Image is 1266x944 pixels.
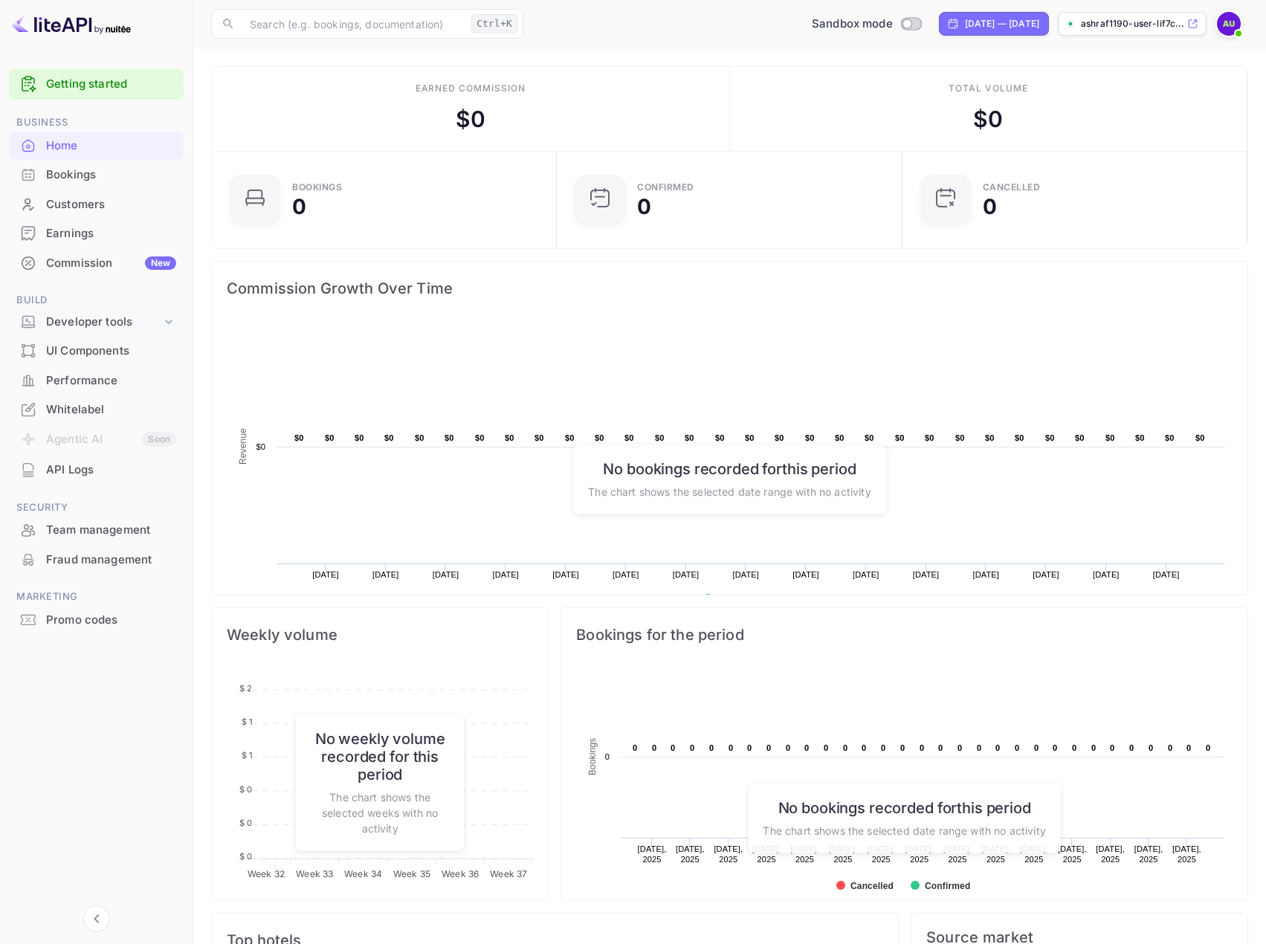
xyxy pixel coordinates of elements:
[1135,433,1145,442] text: $0
[690,743,694,752] text: 0
[239,683,252,694] tspan: $ 2
[9,516,184,545] div: Team management
[46,314,161,331] div: Developer tools
[685,433,694,442] text: $0
[9,161,184,190] div: Bookings
[587,738,598,776] text: Bookings
[633,743,637,752] text: 0
[1091,743,1096,752] text: 0
[9,456,184,483] a: API Logs
[763,822,1045,838] p: The chart shows the selected date range with no activity
[714,844,743,864] text: [DATE], 2025
[505,433,514,442] text: $0
[732,570,759,579] text: [DATE]
[1206,743,1210,752] text: 0
[1033,570,1059,579] text: [DATE]
[565,433,575,442] text: $0
[12,12,131,36] img: LiteAPI logo
[637,196,651,217] div: 0
[242,750,252,760] tspan: $ 1
[46,343,176,360] div: UI Components
[920,743,924,752] text: 0
[1129,743,1134,752] text: 0
[1053,743,1057,752] text: 0
[9,249,184,277] a: CommissionNew
[938,743,943,752] text: 0
[415,433,424,442] text: $0
[9,219,184,248] div: Earnings
[311,729,449,783] h6: No weekly volume recorded for this period
[1058,844,1087,864] text: [DATE], 2025
[46,552,176,569] div: Fraud management
[311,789,449,835] p: The chart shows the selected weeks with no activity
[475,433,485,442] text: $0
[9,132,184,161] div: Home
[709,743,714,752] text: 0
[1186,743,1191,752] text: 0
[256,442,265,451] text: $0
[588,459,871,477] h6: No bookings recorded for this period
[46,401,176,418] div: Whitelabel
[1015,743,1019,752] text: 0
[9,456,184,485] div: API Logs
[925,881,970,891] text: Confirmed
[805,433,815,442] text: $0
[957,743,962,752] text: 0
[46,612,176,629] div: Promo codes
[853,570,879,579] text: [DATE]
[9,589,184,605] span: Marketing
[552,570,579,579] text: [DATE]
[227,277,1233,300] span: Commission Growth Over Time
[9,395,184,424] div: Whitelabel
[676,844,705,864] text: [DATE], 2025
[1217,12,1241,36] img: Ashraf1190 User
[9,132,184,159] a: Home
[637,183,694,192] div: Confirmed
[1097,844,1125,864] text: [DATE], 2025
[792,570,819,579] text: [DATE]
[9,366,184,395] div: Performance
[9,69,184,100] div: Getting started
[1105,433,1115,442] text: $0
[393,868,430,879] tspan: Week 35
[985,433,995,442] text: $0
[9,337,184,366] div: UI Components
[442,868,479,879] tspan: Week 36
[9,337,184,364] a: UI Components
[824,743,828,752] text: 0
[490,868,527,879] tspan: Week 37
[9,309,184,335] div: Developer tools
[995,743,1000,752] text: 0
[977,743,981,752] text: 0
[312,570,339,579] text: [DATE]
[1045,433,1055,442] text: $0
[46,76,176,93] a: Getting started
[605,752,610,761] text: 0
[9,190,184,219] div: Customers
[46,225,176,242] div: Earnings
[673,570,700,579] text: [DATE]
[900,743,905,752] text: 0
[729,743,733,752] text: 0
[433,570,459,579] text: [DATE]
[1034,743,1039,752] text: 0
[671,743,675,752] text: 0
[294,433,304,442] text: $0
[46,138,176,155] div: Home
[9,500,184,516] span: Security
[1153,570,1180,579] text: [DATE]
[9,606,184,633] a: Promo codes
[9,366,184,394] a: Performance
[292,196,306,217] div: 0
[9,161,184,188] a: Bookings
[9,516,184,543] a: Team management
[9,292,184,308] span: Build
[292,183,342,192] div: Bookings
[718,594,756,604] text: Revenue
[775,433,784,442] text: $0
[227,623,533,647] span: Weekly volume
[9,546,184,573] a: Fraud management
[296,868,333,879] tspan: Week 33
[1075,433,1085,442] text: $0
[46,167,176,184] div: Bookings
